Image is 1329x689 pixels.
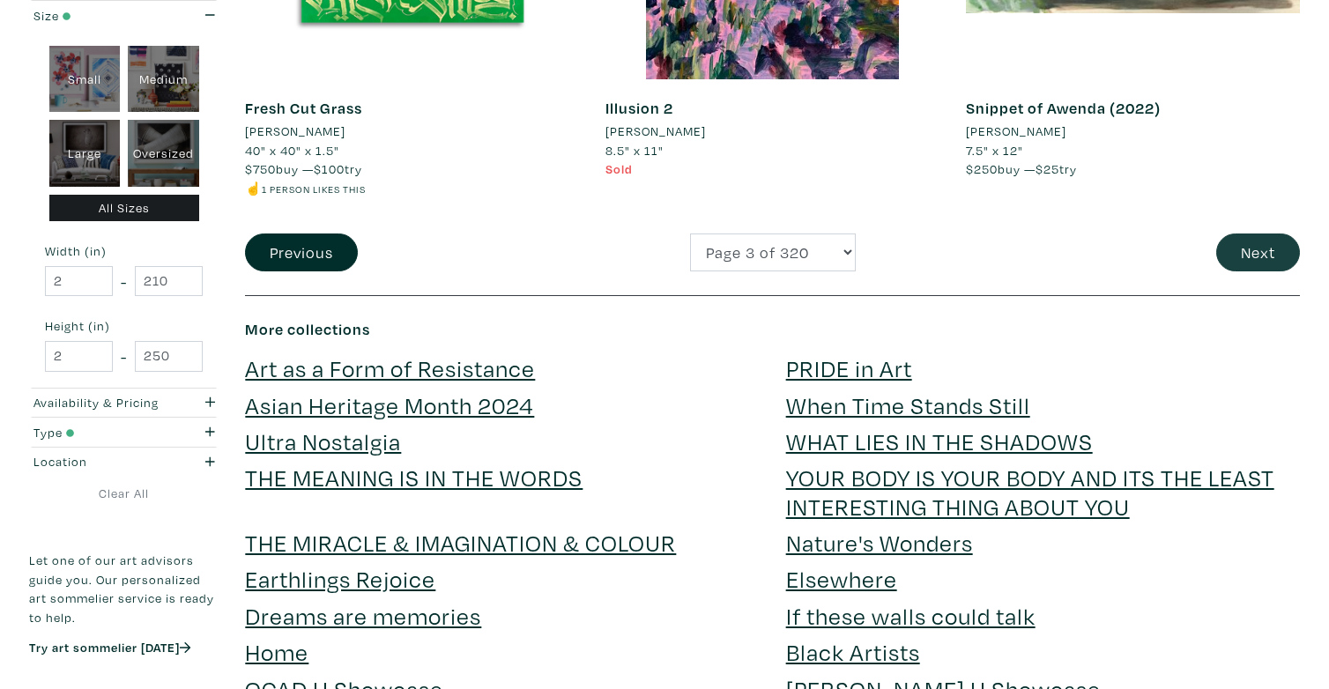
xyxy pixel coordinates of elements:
[128,120,199,187] div: Oversized
[245,426,401,456] a: Ultra Nostalgia
[245,636,308,667] a: Home
[49,120,121,187] div: Large
[786,563,897,594] a: Elsewhere
[786,352,912,383] a: PRIDE in Art
[786,636,920,667] a: Black Artists
[1216,233,1300,271] button: Next
[605,160,633,177] span: Sold
[245,160,362,177] span: buy — try
[314,160,345,177] span: $100
[605,122,706,141] li: [PERSON_NAME]
[33,422,163,441] div: Type
[245,320,1300,339] h6: More collections
[245,142,339,159] span: 40" x 40" x 1.5"
[29,551,219,626] p: Let one of our art advisors guide you. Our personalized art sommelier service is ready to help.
[245,233,358,271] button: Previous
[128,45,199,112] div: Medium
[245,179,579,198] li: ☝️
[121,344,127,367] span: -
[245,160,276,177] span: $750
[966,122,1300,141] a: [PERSON_NAME]
[605,122,939,141] a: [PERSON_NAME]
[966,160,1077,177] span: buy — try
[29,418,219,447] button: Type
[245,352,535,383] a: Art as a Form of Resistance
[29,388,219,417] button: Availability & Pricing
[121,269,127,293] span: -
[966,142,1023,159] span: 7.5" x 12"
[605,98,673,118] a: Illusion 2
[245,600,481,631] a: Dreams are memories
[245,122,345,141] li: [PERSON_NAME]
[33,393,163,412] div: Availability & Pricing
[786,462,1274,521] a: YOUR BODY IS YOUR BODY AND ITS THE LEAST INTERESTING THING ABOUT YOU
[262,182,366,196] small: 1 person likes this
[786,389,1030,420] a: When Time Stands Still
[245,462,583,493] a: THE MEANING IS IN THE WORDS
[33,5,163,25] div: Size
[45,245,203,257] small: Width (in)
[245,122,579,141] a: [PERSON_NAME]
[966,98,1161,118] a: Snippet of Awenda (2022)
[966,122,1066,141] li: [PERSON_NAME]
[45,320,203,332] small: Height (in)
[29,484,219,503] a: Clear All
[29,1,219,30] button: Size
[245,98,362,118] a: Fresh Cut Grass
[49,195,199,222] div: All Sizes
[245,527,676,558] a: THE MIRACLE & IMAGINATION & COLOUR
[786,426,1093,456] a: WHAT LIES IN THE SHADOWS
[49,45,121,112] div: Small
[786,527,973,558] a: Nature's Wonders
[786,600,1036,631] a: If these walls could talk
[605,142,664,159] span: 8.5" x 11"
[29,639,191,656] a: Try art sommelier [DATE]
[245,389,534,420] a: Asian Heritage Month 2024
[1036,160,1059,177] span: $25
[29,447,219,476] button: Location
[33,452,163,471] div: Location
[245,563,435,594] a: Earthlings Rejoice
[966,160,998,177] span: $250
